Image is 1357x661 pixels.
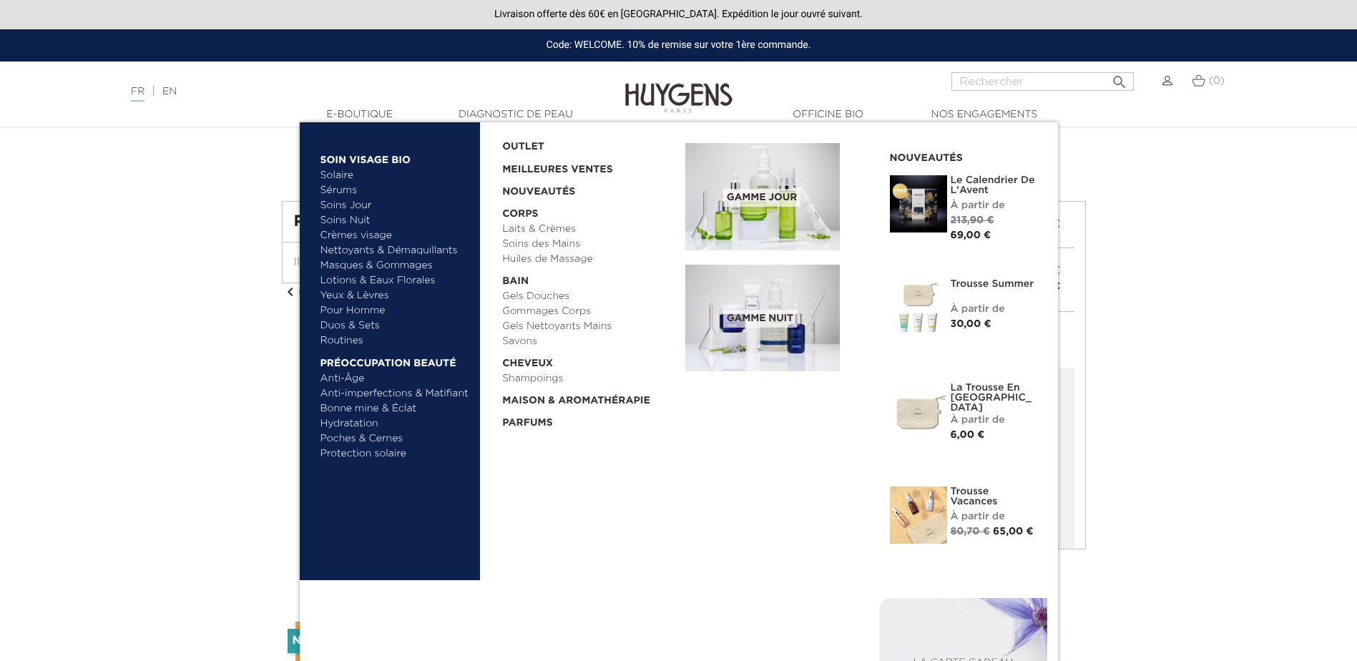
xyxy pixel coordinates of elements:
[757,107,900,122] a: Officine Bio
[685,143,840,250] img: routine_jour_banner.jpg
[951,302,1037,317] div: À partir de
[890,486,947,544] img: La Trousse vacances
[320,431,470,446] a: Poches & Cernes
[282,134,1076,174] iframe: PayPal Message 1
[502,222,675,237] a: Laits & Crèmes
[444,107,587,122] a: Diagnostic de peau
[502,319,675,334] a: Gels Nettoyants Mains
[625,60,733,115] img: Huygens
[288,107,431,122] a: E-Boutique
[951,319,991,329] span: 30,00 €
[288,629,373,653] li: Nouveauté
[282,283,299,300] i: chevron_left
[502,289,675,304] a: Gels Douches
[890,175,947,232] img: Le Calendrier de L'Avent
[502,132,662,155] a: OUTLET
[320,243,470,258] a: Nettoyants & Démaquillants
[951,279,1037,289] a: Trousse Summer
[502,371,675,386] a: Shampoings
[124,83,554,100] div: |
[320,416,470,431] a: Hydratation
[951,430,985,440] span: 6,00 €
[131,87,144,102] a: FR
[320,401,470,416] a: Bonne mine & Éclat
[1107,68,1132,87] button: 
[320,333,470,348] a: Routines
[685,143,868,250] a: Gamme jour
[293,584,1065,611] h2: SETS
[1209,76,1225,86] span: (0)
[951,230,991,240] span: 69,00 €
[502,237,675,252] a: Soins des Mains
[951,486,1037,506] a: Trousse Vacances
[951,72,1134,91] input: Rechercher
[951,198,1037,213] div: À partir de
[1111,69,1128,87] i: 
[320,348,470,371] a: Préoccupation beauté
[890,147,1037,165] h2: Nouveautés
[951,509,1037,524] div: À partir de
[913,107,1056,122] a: Nos engagements
[685,265,840,372] img: routine_nuit_banner.jpg
[320,145,470,168] a: Soin Visage Bio
[320,273,470,288] a: Lotions & Eaux Florales
[890,279,947,336] img: Trousse Summer
[320,198,470,213] a: Soins Jour
[502,267,675,289] a: Bain
[320,213,457,228] a: Soins Nuit
[502,349,675,371] a: Cheveux
[502,177,675,200] a: Nouveautés
[320,183,470,198] a: Sérums
[951,175,1037,195] a: Le Calendrier de L'Avent
[685,265,868,372] a: Gamme nuit
[320,386,470,401] a: Anti-imperfections & Matifiant
[951,527,990,537] span: 80,70 €
[320,318,470,333] a: Duos & Sets
[723,189,800,207] span: Gamme jour
[294,213,792,230] h1: Panier
[502,386,675,408] a: Maison & Aromathérapie
[502,200,675,222] a: Corps
[320,303,470,318] a: Pour Homme
[320,258,470,273] a: Masques & Gommages
[890,383,947,440] img: La Trousse en Coton
[294,257,512,268] span: Il n'y a plus d'articles dans votre panier
[320,168,470,183] a: Solaire
[993,527,1034,537] span: 65,00 €
[502,155,662,177] a: Meilleures Ventes
[723,310,797,328] span: Gamme nuit
[320,371,470,386] a: Anti-Âge
[951,215,994,225] span: 213,90 €
[320,446,470,461] a: Protection solaire
[320,228,470,243] a: Crèmes visage
[162,87,177,97] a: EN
[502,408,675,431] a: Parfums
[320,288,470,303] a: Yeux & Lèvres
[502,252,675,267] a: Huiles de Massage
[951,383,1037,413] a: La Trousse en [GEOGRAPHIC_DATA]
[282,287,406,297] a: chevron_leftContinuer mes achats
[951,413,1037,428] div: À partir de
[502,334,675,349] a: Savons
[502,304,675,319] a: Gommages Corps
